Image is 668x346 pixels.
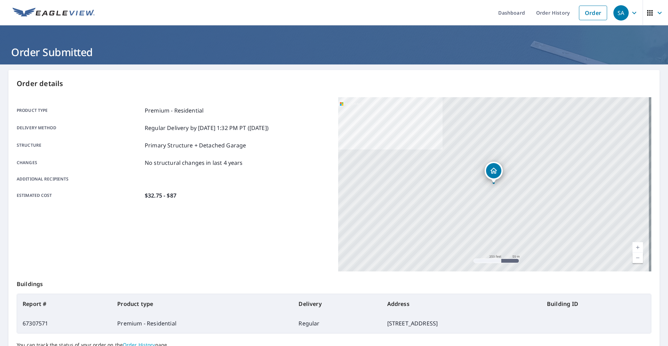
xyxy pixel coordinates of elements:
p: Premium - Residential [145,106,204,115]
th: Product type [112,294,293,314]
th: Building ID [541,294,651,314]
p: $32.75 - $87 [145,191,176,200]
th: Report # [17,294,112,314]
a: Order [579,6,607,20]
p: Structure [17,141,142,149]
div: SA [613,5,629,21]
p: Primary Structure + Detached Garage [145,141,246,149]
td: [STREET_ADDRESS] [382,314,541,333]
p: Product type [17,106,142,115]
p: Estimated cost [17,191,142,200]
p: Delivery method [17,124,142,132]
h1: Order Submitted [8,45,660,59]
img: EV Logo [13,8,95,18]
a: Current Level 17, Zoom In [633,242,643,253]
a: Current Level 17, Zoom Out [633,253,643,263]
th: Delivery [293,294,381,314]
p: Regular Delivery by [DATE] 1:32 PM PT ([DATE]) [145,124,269,132]
p: Buildings [17,271,651,294]
td: Premium - Residential [112,314,293,333]
td: 67307571 [17,314,112,333]
th: Address [382,294,541,314]
p: Additional recipients [17,176,142,182]
p: Order details [17,78,651,89]
td: Regular [293,314,381,333]
p: Changes [17,159,142,167]
p: No structural changes in last 4 years [145,159,243,167]
div: Dropped pin, building 1, Residential property, 101 Rosewood Dr Chickasha, OK 73018 [485,162,503,183]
